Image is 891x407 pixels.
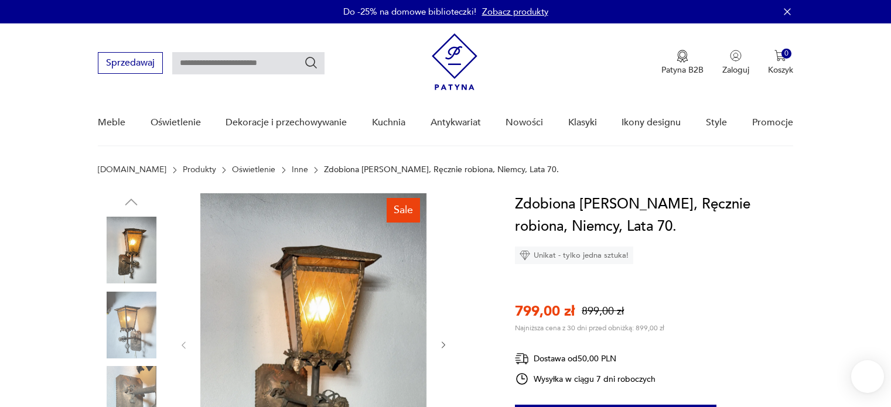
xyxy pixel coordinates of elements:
p: Do -25% na domowe biblioteczki! [343,6,476,18]
a: Oświetlenie [151,100,201,145]
img: Ikona medalu [677,50,688,63]
a: Nowości [506,100,543,145]
a: Dekoracje i przechowywanie [226,100,347,145]
div: Wysyłka w ciągu 7 dni roboczych [515,372,656,386]
h1: Zdobiona [PERSON_NAME], Ręcznie robiona, Niemcy, Lata 70. [515,193,793,238]
div: Dostawa od 50,00 PLN [515,351,656,366]
p: Koszyk [768,64,793,76]
a: [DOMAIN_NAME] [98,165,166,175]
p: Zdobiona [PERSON_NAME], Ręcznie robiona, Niemcy, Lata 70. [324,165,559,175]
img: Ikona diamentu [520,250,530,261]
a: Ikona medaluPatyna B2B [661,50,704,76]
a: Produkty [183,165,216,175]
img: Patyna - sklep z meblami i dekoracjami vintage [432,33,477,90]
iframe: Smartsupp widget button [851,360,884,393]
img: Zdjęcie produktu Zdobiona Miedziana Latarnia, Ręcznie robiona, Niemcy, Lata 70. [98,292,165,358]
a: Promocje [752,100,793,145]
p: Patyna B2B [661,64,704,76]
div: Unikat - tylko jedna sztuka! [515,247,633,264]
a: Klasyki [568,100,597,145]
a: Oświetlenie [232,165,275,175]
div: Sale [387,198,420,223]
a: Zobacz produkty [482,6,548,18]
img: Ikonka użytkownika [730,50,742,61]
button: 0Koszyk [768,50,793,76]
div: 0 [781,49,791,59]
a: Style [706,100,727,145]
button: Patyna B2B [661,50,704,76]
p: Najniższa cena z 30 dni przed obniżką: 899,00 zł [515,323,664,333]
a: Meble [98,100,125,145]
img: Ikona koszyka [774,50,786,61]
p: 799,00 zł [515,302,575,321]
a: Inne [292,165,308,175]
img: Zdjęcie produktu Zdobiona Miedziana Latarnia, Ręcznie robiona, Niemcy, Lata 70. [98,217,165,283]
a: Kuchnia [372,100,405,145]
a: Antykwariat [431,100,481,145]
p: Zaloguj [722,64,749,76]
a: Sprzedawaj [98,60,163,68]
button: Sprzedawaj [98,52,163,74]
button: Zaloguj [722,50,749,76]
p: 899,00 zł [582,304,624,319]
button: Szukaj [304,56,318,70]
img: Ikona dostawy [515,351,529,366]
a: Ikony designu [622,100,681,145]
